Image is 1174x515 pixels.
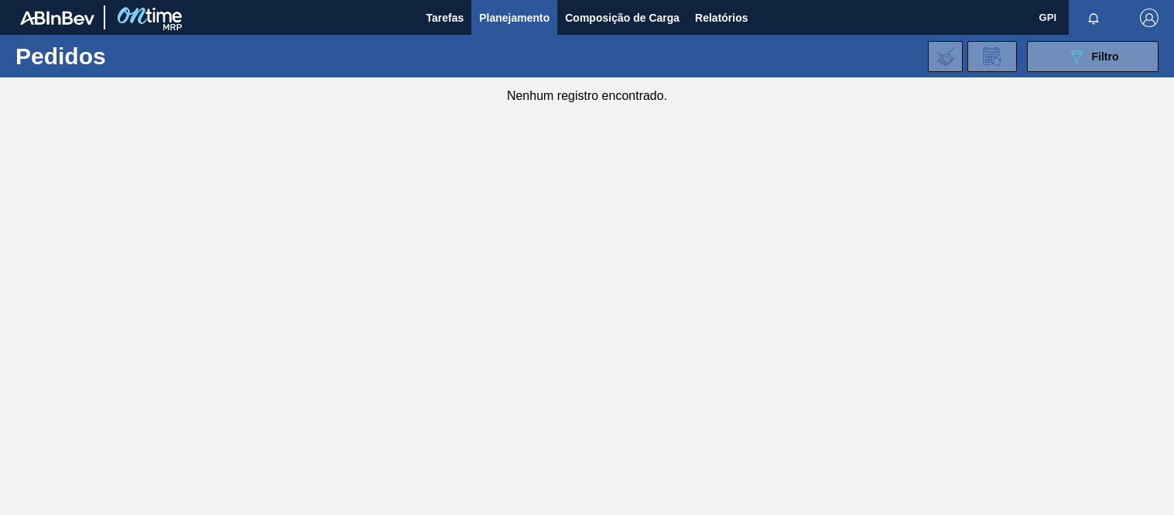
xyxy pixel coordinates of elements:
[15,47,238,65] h1: Pedidos
[1027,41,1159,72] button: Filtro
[1069,7,1118,29] button: Notificações
[967,41,1017,72] div: Solicitação de Revisão de Pedidos
[1140,9,1159,27] img: Logout
[695,9,748,27] span: Relatórios
[928,41,963,72] div: Importar Negociações dos Pedidos
[479,9,549,27] span: Planejamento
[565,9,679,27] span: Composição de Carga
[426,9,464,27] span: Tarefas
[1092,50,1119,63] span: Filtro
[20,11,94,25] img: TNhmsLtSVTkK8tSr43FrP2fwEKptu5GPRR3wAAAABJRU5ErkJggg==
